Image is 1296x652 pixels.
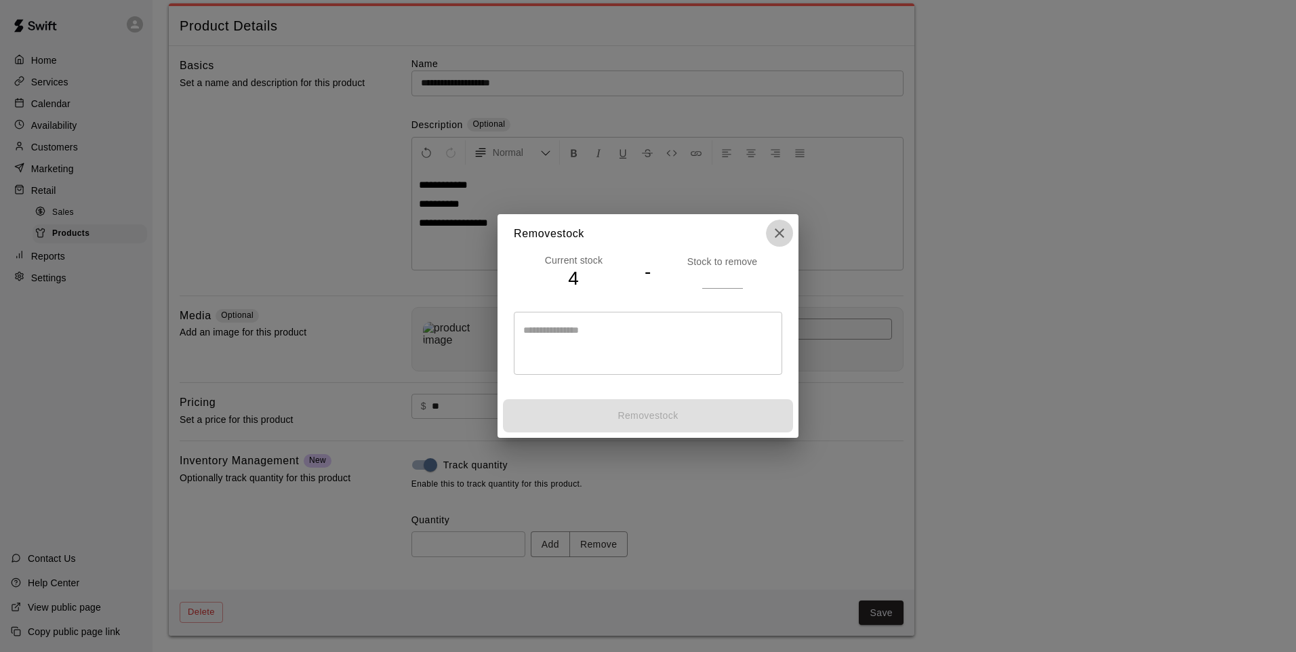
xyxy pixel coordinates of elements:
button: close [766,220,793,247]
p: Stock to remove [662,255,782,268]
h2: Remove stock [498,214,798,253]
h4: - [645,260,651,284]
p: Current stock [514,253,634,267]
h4: 4 [514,267,634,291]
